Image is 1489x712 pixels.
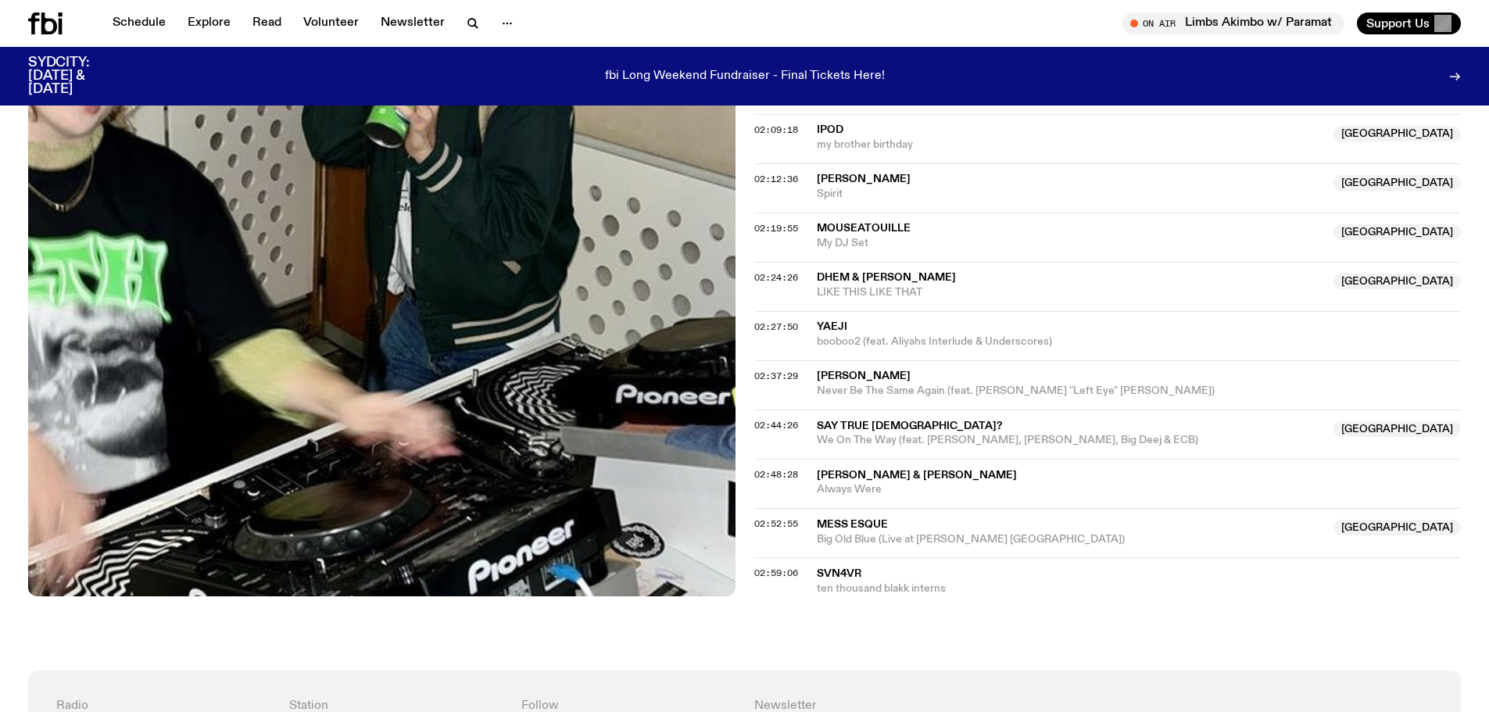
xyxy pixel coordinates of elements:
button: 02:48:28 [754,470,798,479]
span: 02:52:55 [754,517,798,530]
button: 02:37:29 [754,372,798,381]
span: [GEOGRAPHIC_DATA] [1333,520,1461,535]
span: [PERSON_NAME] [817,370,911,381]
span: Say True [DEMOGRAPHIC_DATA]? [817,420,1002,431]
span: 02:27:50 [754,320,798,333]
button: On AirLimbs Akimbo w/ Paramat [1122,13,1344,34]
button: 02:59:06 [754,569,798,578]
span: my brother birthday [817,138,1325,152]
span: [GEOGRAPHIC_DATA] [1333,274,1461,289]
span: 02:48:28 [754,468,798,481]
span: We On The Way (feat. [PERSON_NAME], [PERSON_NAME], Big Deej & ECB) [817,433,1325,448]
span: Big Old Blue (Live at [PERSON_NAME] [GEOGRAPHIC_DATA]) [817,532,1325,547]
span: Mouseatouille [817,223,911,234]
span: DHEM & [PERSON_NAME] [817,272,956,283]
span: [PERSON_NAME] & [PERSON_NAME] [817,470,1017,481]
button: 02:52:55 [754,520,798,528]
a: Explore [178,13,240,34]
span: [GEOGRAPHIC_DATA] [1333,126,1461,141]
span: 02:59:06 [754,567,798,579]
span: svn4vr [817,568,861,579]
span: Support Us [1366,16,1430,30]
span: Mess Esque [817,519,888,530]
span: Never Be The Same Again (feat. [PERSON_NAME] "Left Eye" [PERSON_NAME]) [817,384,1462,399]
button: 02:24:26 [754,274,798,282]
span: [GEOGRAPHIC_DATA] [1333,421,1461,437]
button: 02:12:36 [754,175,798,184]
span: Always Were [817,482,1462,497]
span: 02:09:18 [754,123,798,136]
span: ten thousand blakk interns [817,581,1462,596]
button: 02:09:18 [754,126,798,134]
h3: SYDCITY: [DATE] & [DATE] [28,56,128,96]
a: Schedule [103,13,175,34]
span: 02:24:26 [754,271,798,284]
a: Volunteer [294,13,368,34]
span: booboo2 (feat. Aliyahs Interlude & Underscores) [817,335,1462,349]
button: 02:27:50 [754,323,798,331]
a: Read [243,13,291,34]
span: [GEOGRAPHIC_DATA] [1333,175,1461,191]
button: 02:19:55 [754,224,798,233]
button: Support Us [1357,13,1461,34]
span: [GEOGRAPHIC_DATA] [1333,224,1461,240]
span: 02:19:55 [754,222,798,234]
span: iPod [817,124,843,135]
span: My DJ Set [817,236,1325,251]
span: [PERSON_NAME] [817,174,911,184]
p: fbi Long Weekend Fundraiser - Final Tickets Here! [605,70,885,84]
button: 02:44:26 [754,421,798,430]
span: Spirit [817,187,1325,202]
span: LIKE THIS LIKE THAT [817,285,1325,300]
span: yaeji [817,321,847,332]
span: 02:12:36 [754,173,798,185]
span: 02:37:29 [754,370,798,382]
span: 02:44:26 [754,419,798,431]
a: Newsletter [371,13,454,34]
